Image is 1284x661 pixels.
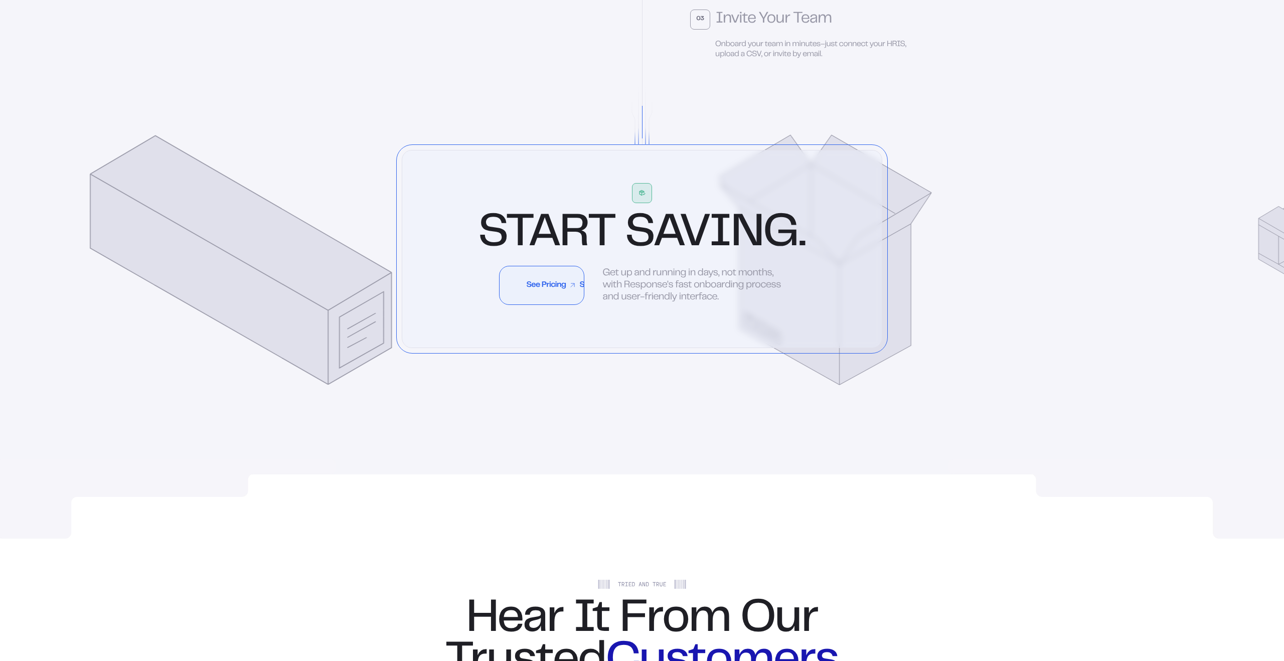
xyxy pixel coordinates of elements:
div: Invite Your Team [716,12,832,28]
a: See PricingSee PricingSee PricingSee PricingSee PricingSee PricingSee Pricing [499,266,585,305]
div: See Pricing [496,281,549,289]
div: Onboard your team in minutes–just connect your HRIS, upload a CSV, or invite by email. [690,40,919,61]
div: 03 [690,10,710,30]
div: See Pricing [548,281,601,289]
div: Get up and running in days, not months, with Response's fast onboarding process and user-friendly... [602,266,785,305]
button: 03Invite Your TeamOnboard your team in minutes–just connect your HRIS, upload a CSV, or invite by... [690,10,919,61]
div: Start Saving. [478,213,807,256]
div: Tried and True [598,580,687,589]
